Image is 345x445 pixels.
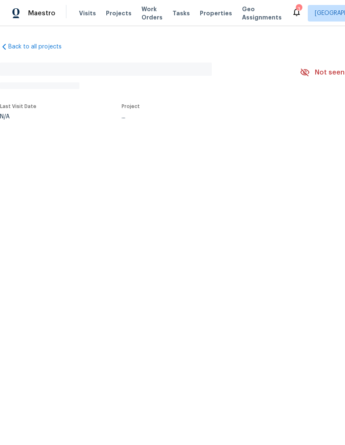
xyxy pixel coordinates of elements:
[106,9,132,17] span: Projects
[200,9,232,17] span: Properties
[296,5,302,13] div: 3
[122,104,140,109] span: Project
[28,9,55,17] span: Maestro
[122,114,280,120] div: ...
[79,9,96,17] span: Visits
[141,5,163,22] span: Work Orders
[242,5,282,22] span: Geo Assignments
[172,10,190,16] span: Tasks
